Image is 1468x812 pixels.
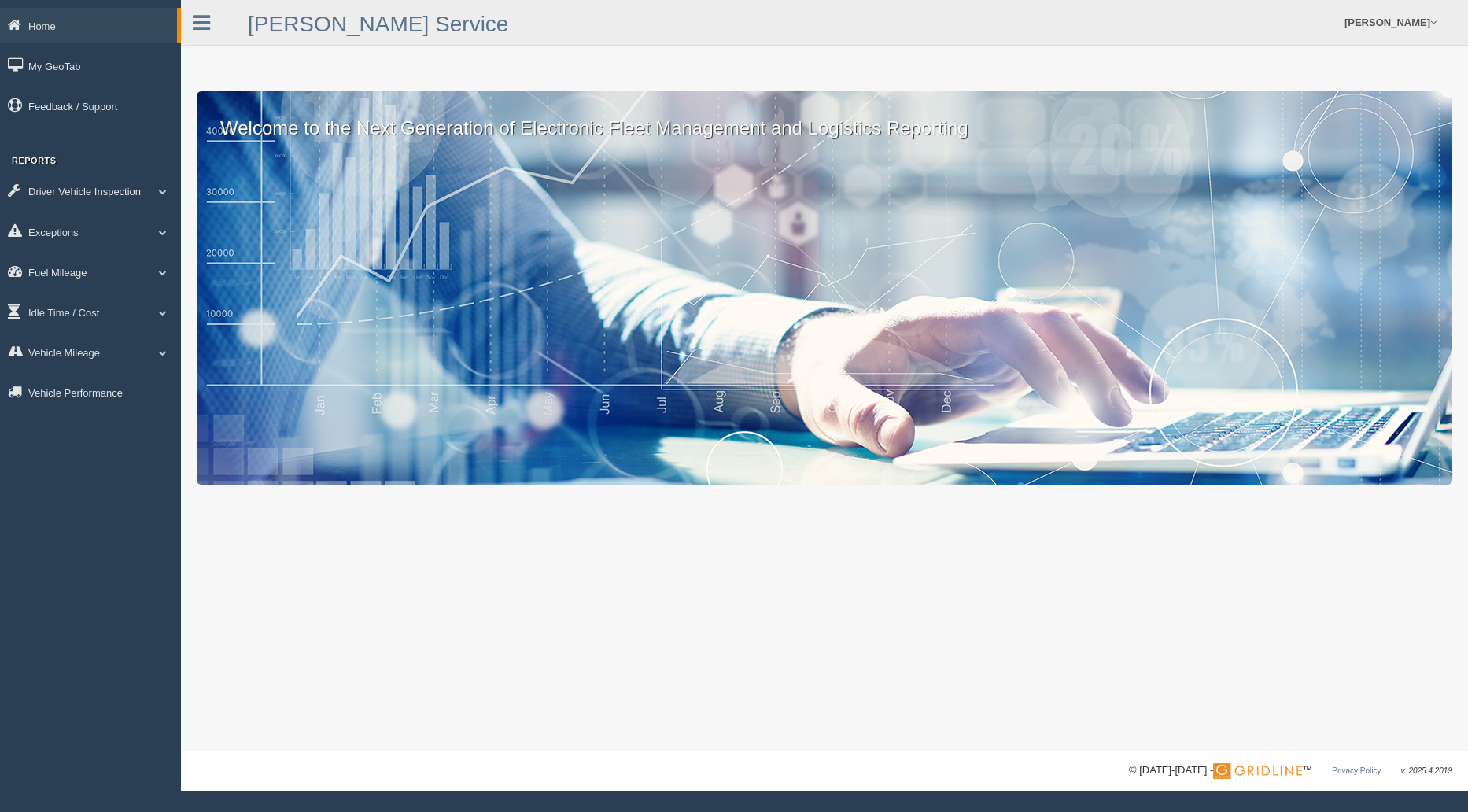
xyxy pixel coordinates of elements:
a: [PERSON_NAME] Service [248,12,508,36]
p: Welcome to the Next Generation of Electronic Fleet Management and Logistics Reporting [197,91,1452,142]
a: Privacy Policy [1332,766,1381,775]
span: v. 2025.4.2019 [1401,766,1452,775]
img: Gridline [1213,763,1302,779]
div: © [DATE]-[DATE] - ™ [1129,762,1452,779]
